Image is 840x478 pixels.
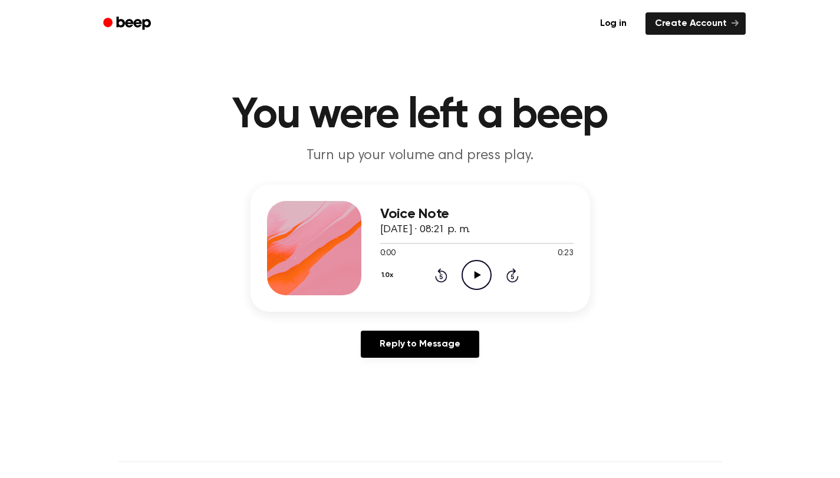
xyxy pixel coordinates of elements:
[194,146,647,166] p: Turn up your volume and press play.
[558,248,573,260] span: 0:23
[645,12,746,35] a: Create Account
[380,265,398,285] button: 1.0x
[588,10,638,37] a: Log in
[361,331,479,358] a: Reply to Message
[380,225,470,235] span: [DATE] · 08:21 p. m.
[380,248,396,260] span: 0:00
[95,12,162,35] a: Beep
[118,94,722,137] h1: You were left a beep
[380,206,574,222] h3: Voice Note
